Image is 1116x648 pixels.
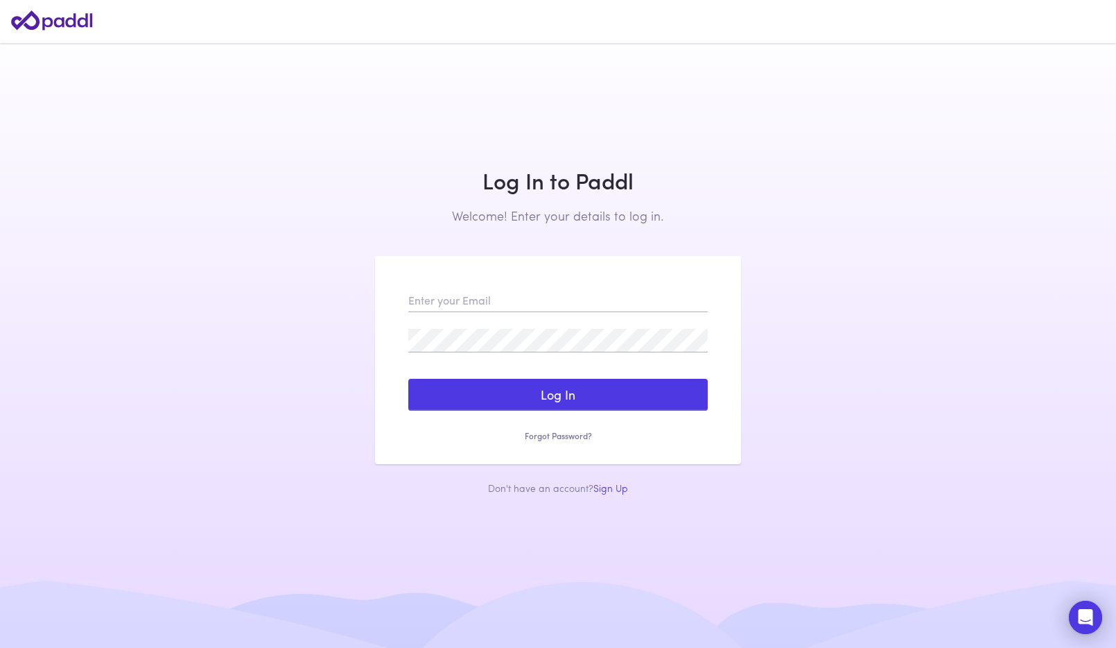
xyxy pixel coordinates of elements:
input: Enter your Email [408,289,708,312]
a: Forgot Password? [408,430,708,442]
a: Sign Up [593,481,628,495]
h2: Welcome! Enter your details to log in. [375,208,741,223]
h1: Log In to Paddl [375,167,741,194]
button: Log In [408,379,708,411]
div: Open Intercom Messenger [1069,601,1102,634]
div: Don't have an account? [375,481,741,495]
